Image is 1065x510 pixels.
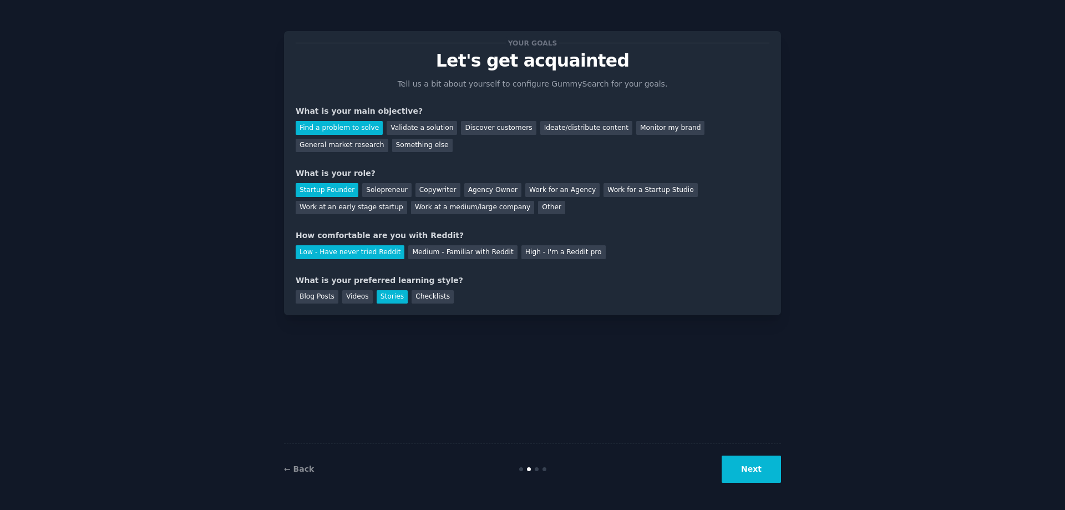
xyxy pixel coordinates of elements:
[393,78,672,90] p: Tell us a bit about yourself to configure GummySearch for your goals.
[377,290,408,304] div: Stories
[722,456,781,483] button: Next
[411,201,534,215] div: Work at a medium/large company
[296,121,383,135] div: Find a problem to solve
[296,245,404,259] div: Low - Have never tried Reddit
[392,139,453,153] div: Something else
[362,183,411,197] div: Solopreneur
[342,290,373,304] div: Videos
[296,105,769,117] div: What is your main objective?
[284,464,314,473] a: ← Back
[415,183,460,197] div: Copywriter
[296,275,769,286] div: What is your preferred learning style?
[296,230,769,241] div: How comfortable are you with Reddit?
[296,168,769,179] div: What is your role?
[296,51,769,70] p: Let's get acquainted
[636,121,704,135] div: Monitor my brand
[296,201,407,215] div: Work at an early stage startup
[525,183,600,197] div: Work for an Agency
[506,37,559,49] span: Your goals
[538,201,565,215] div: Other
[521,245,606,259] div: High - I'm a Reddit pro
[464,183,521,197] div: Agency Owner
[296,139,388,153] div: General market research
[408,245,517,259] div: Medium - Familiar with Reddit
[296,290,338,304] div: Blog Posts
[296,183,358,197] div: Startup Founder
[387,121,457,135] div: Validate a solution
[461,121,536,135] div: Discover customers
[540,121,632,135] div: Ideate/distribute content
[603,183,697,197] div: Work for a Startup Studio
[412,290,454,304] div: Checklists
